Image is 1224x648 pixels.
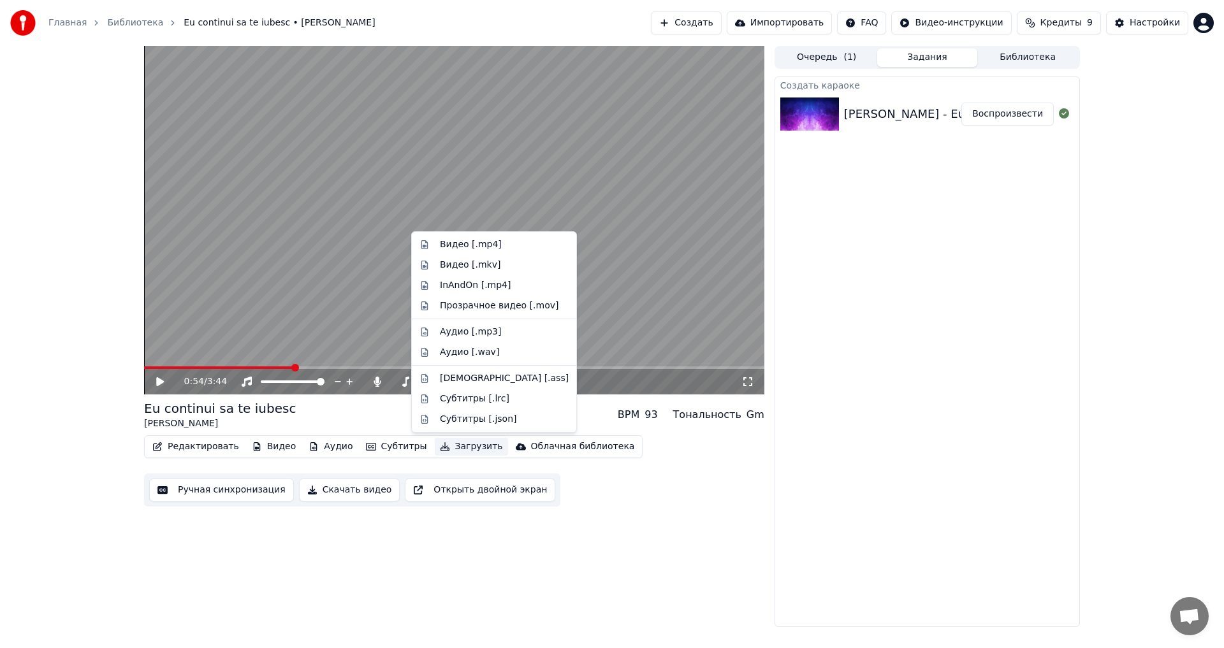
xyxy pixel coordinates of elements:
[440,238,502,251] div: Видео [.mp4]
[299,479,400,501] button: Скачать видео
[405,479,555,501] button: Открыть двойной экран
[747,407,764,422] div: Gm
[618,407,639,422] div: BPM
[184,375,215,388] div: /
[440,326,501,338] div: Аудио [.mp3]
[184,375,204,388] span: 0:54
[843,51,856,64] span: ( 1 )
[435,438,508,456] button: Загрузить
[891,11,1011,34] button: Видео-инструкции
[651,11,721,34] button: Создать
[776,48,877,67] button: Очередь
[844,105,1088,123] div: [PERSON_NAME] - Eu continui sa te iubesc
[107,17,163,29] a: Библиотека
[207,375,227,388] span: 3:44
[727,11,833,34] button: Импортировать
[961,103,1054,126] button: Воспроизвести
[1130,17,1180,29] div: Настройки
[837,11,886,34] button: FAQ
[531,440,635,453] div: Облачная библиотека
[645,407,657,422] div: 93
[48,17,87,29] a: Главная
[184,17,375,29] span: Eu continui sa te iubesc • [PERSON_NAME]
[149,479,294,501] button: Ручная синхронизация
[440,346,499,359] div: Аудио [.wav]
[1170,597,1209,635] a: Открытый чат
[775,77,1079,92] div: Создать караоке
[440,372,569,385] div: [DEMOGRAPHIC_DATA] [.ass]
[440,279,511,292] div: InAndOn [.mp4]
[247,438,302,456] button: Видео
[147,438,244,456] button: Редактировать
[144,400,296,417] div: Eu continui sa te iubesc
[10,10,36,36] img: youka
[144,417,296,430] div: [PERSON_NAME]
[877,48,978,67] button: Задания
[440,413,517,426] div: Субтитры [.json]
[440,392,509,405] div: Субтитры [.lrc]
[1017,11,1101,34] button: Кредиты9
[303,438,358,456] button: Аудио
[48,17,375,29] nav: breadcrumb
[1087,17,1093,29] span: 9
[1106,11,1188,34] button: Настройки
[977,48,1078,67] button: Библиотека
[440,299,558,312] div: Прозрачное видео [.mov]
[1040,17,1082,29] span: Кредиты
[440,259,500,271] div: Видео [.mkv]
[673,407,741,422] div: Тональность
[361,438,432,456] button: Субтитры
